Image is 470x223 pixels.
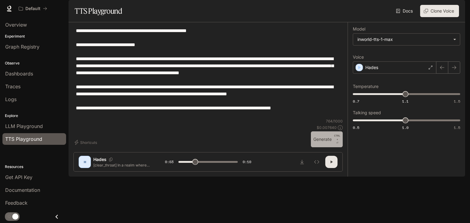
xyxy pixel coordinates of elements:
p: Hades [365,64,378,71]
button: GenerateCTRL +⏎ [311,131,343,147]
p: Temperature [353,84,379,89]
span: 0:10 [243,159,251,165]
button: Download audio [296,156,308,168]
a: Docs [395,5,415,17]
p: Default [25,6,40,11]
button: Shortcuts [73,137,99,147]
p: ⏎ [334,134,340,145]
div: H [80,157,90,167]
p: [clear_throat] In a realm where magic flows like rivers and dragons soar through crimson skies, a... [93,163,150,168]
span: 1.1 [402,99,408,104]
p: Model [353,27,365,31]
h1: TTS Playground [75,5,122,17]
span: 0:03 [165,159,173,165]
p: CTRL + [334,134,340,141]
p: Talking speed [353,111,381,115]
div: inworld-tts-1-max [353,34,460,45]
span: 0.7 [353,99,359,104]
button: All workspaces [16,2,50,15]
button: Inspect [311,156,323,168]
button: Copy Voice ID [106,158,115,161]
button: Clone Voice [420,5,459,17]
p: Hades [93,156,106,163]
span: 1.0 [402,125,408,130]
span: 0.5 [353,125,359,130]
p: Voice [353,55,364,59]
div: inworld-tts-1-max [357,36,450,42]
span: 1.5 [454,99,460,104]
span: 1.5 [454,125,460,130]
